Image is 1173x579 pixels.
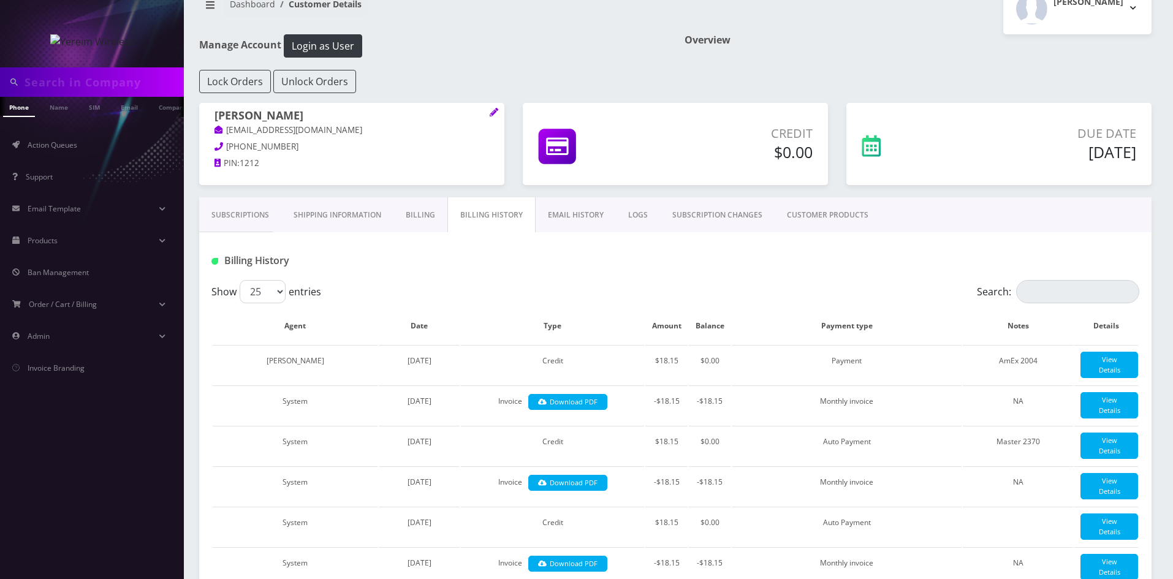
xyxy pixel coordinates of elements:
span: Order / Cart / Billing [29,299,97,309]
td: NA [963,466,1073,505]
a: Shipping Information [281,197,393,233]
span: Admin [28,331,50,341]
td: System [213,466,378,505]
td: System [213,507,378,546]
th: Amount [645,308,688,344]
a: PIN: [214,157,240,170]
span: 1212 [240,157,259,168]
td: System [213,385,378,425]
td: Auto Payment [732,426,962,465]
td: AmEx 2004 [963,345,1073,384]
a: SUBSCRIPTION CHANGES [660,197,775,233]
h1: Overview [685,34,1152,46]
h1: Billing History [211,255,509,267]
a: Download PDF [528,475,607,491]
th: Balance [689,308,731,344]
span: [DATE] [408,396,431,406]
a: SIM [83,97,106,116]
button: Lock Orders [199,70,271,93]
th: Date [379,308,460,344]
th: Type [461,308,644,344]
span: [DATE] [408,436,431,447]
h1: Manage Account [199,34,666,58]
input: Search in Company [25,70,181,94]
a: Billing History [447,197,536,233]
td: Credit [461,507,644,546]
td: -$18.15 [645,466,688,505]
p: Credit [660,124,813,143]
a: Name [44,97,74,116]
a: EMAIL HISTORY [536,197,616,233]
th: Agent [213,308,378,344]
button: Login as User [284,34,362,58]
span: Email Template [28,203,81,214]
td: $18.15 [645,507,688,546]
td: $0.00 [689,345,731,384]
p: Due Date [959,124,1136,143]
td: -$18.15 [689,385,731,425]
td: [PERSON_NAME] [213,345,378,384]
td: Auto Payment [732,507,962,546]
span: [PHONE_NUMBER] [226,141,298,152]
h1: [PERSON_NAME] [214,109,489,124]
a: View Details [1080,352,1138,378]
td: Payment [732,345,962,384]
img: Yereim Wireless [50,34,134,49]
a: View Details [1080,392,1138,418]
th: Payment type [732,308,962,344]
a: LOGS [616,197,660,233]
th: Details [1074,308,1138,344]
a: Billing [393,197,447,233]
td: $0.00 [689,426,731,465]
td: Credit [461,426,644,465]
a: Phone [3,97,35,117]
span: [DATE] [408,477,431,487]
th: Notes [963,308,1073,344]
span: Action Queues [28,140,77,150]
a: Email [115,97,144,116]
span: [DATE] [408,517,431,528]
button: Unlock Orders [273,70,356,93]
input: Search: [1016,280,1139,303]
td: NA [963,385,1073,425]
a: View Details [1080,473,1138,499]
label: Show entries [211,280,321,303]
td: Master 2370 [963,426,1073,465]
a: Subscriptions [199,197,281,233]
select: Showentries [240,280,286,303]
td: System [213,426,378,465]
a: CUSTOMER PRODUCTS [775,197,881,233]
td: -$18.15 [645,385,688,425]
td: $0.00 [689,507,731,546]
td: Monthly invoice [732,466,962,505]
span: Support [26,172,53,182]
span: Ban Management [28,267,89,278]
span: Products [28,235,58,246]
h5: [DATE] [959,143,1136,161]
td: $18.15 [645,345,688,384]
a: [EMAIL_ADDRESS][DOMAIN_NAME] [214,124,362,137]
td: -$18.15 [689,466,731,505]
a: Download PDF [528,556,607,572]
a: View Details [1080,433,1138,459]
td: Credit [461,345,644,384]
span: [DATE] [408,558,431,568]
a: View Details [1080,513,1138,540]
td: Monthly invoice [732,385,962,425]
td: $18.15 [645,426,688,465]
h5: $0.00 [660,143,813,161]
td: Invoice [461,466,644,505]
a: Login as User [281,38,362,51]
td: Invoice [461,385,644,425]
label: Search: [977,280,1139,303]
a: Company [153,97,194,116]
span: [DATE] [408,355,431,366]
span: Invoice Branding [28,363,85,373]
a: Download PDF [528,394,607,411]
